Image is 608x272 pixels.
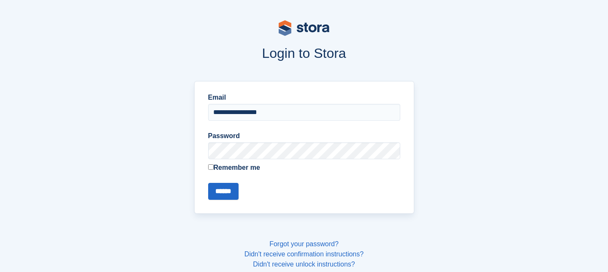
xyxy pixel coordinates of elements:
a: Forgot your password? [269,240,339,248]
label: Email [208,92,400,103]
a: Didn't receive confirmation instructions? [244,250,364,258]
label: Remember me [208,163,400,173]
a: Didn't receive unlock instructions? [253,261,355,268]
input: Remember me [208,164,214,170]
h1: Login to Stora [33,46,575,61]
img: stora-logo-53a41332b3708ae10de48c4981b4e9114cc0af31d8433b30ea865607fb682f29.svg [279,20,329,36]
label: Password [208,131,400,141]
